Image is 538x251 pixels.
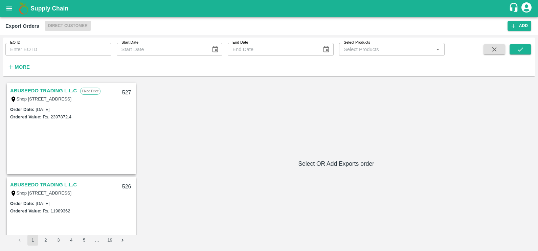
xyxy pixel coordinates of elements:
[43,208,70,213] label: Rs. 11989362
[433,45,442,54] button: Open
[17,190,72,196] label: Shop [STREET_ADDRESS]
[10,86,77,95] a: ABUSEEDO TRADING L.L.C
[10,114,41,119] label: Ordered Value:
[53,235,64,246] button: Go to page 3
[10,208,41,213] label: Ordered Value:
[14,235,129,246] nav: pagination navigation
[118,85,135,101] div: 527
[43,114,71,119] label: Rs. 2397872.4
[232,40,248,45] label: End Date
[5,43,111,56] input: Enter EO ID
[5,61,31,73] button: More
[10,40,20,45] label: EO ID
[341,45,432,54] input: Select Products
[30,4,509,13] a: Supply Chain
[121,40,138,45] label: Start Date
[520,1,533,16] div: account of current user
[117,43,206,56] input: Start Date
[320,43,333,56] button: Choose date
[508,21,531,31] button: Add
[36,201,50,206] label: [DATE]
[118,179,135,195] div: 526
[30,5,68,12] b: Supply Chain
[66,235,77,246] button: Go to page 4
[92,237,103,244] div: …
[344,40,370,45] label: Select Products
[10,201,35,206] label: Order Date :
[228,43,317,56] input: End Date
[1,1,17,16] button: open drawer
[17,96,72,101] label: Shop [STREET_ADDRESS]
[40,235,51,246] button: Go to page 2
[10,107,35,112] label: Order Date :
[10,180,77,189] a: ABUSEEDO TRADING L.L.C
[209,43,222,56] button: Choose date
[117,235,128,246] button: Go to next page
[36,107,50,112] label: [DATE]
[509,2,520,15] div: customer-support
[5,22,39,30] div: Export Orders
[27,235,38,246] button: page 1
[17,2,30,15] img: logo
[15,64,30,70] strong: More
[105,235,115,246] button: Go to page 19
[140,159,533,168] h6: Select OR Add Exports order
[80,88,100,95] p: Fixed Price
[79,235,90,246] button: Go to page 5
